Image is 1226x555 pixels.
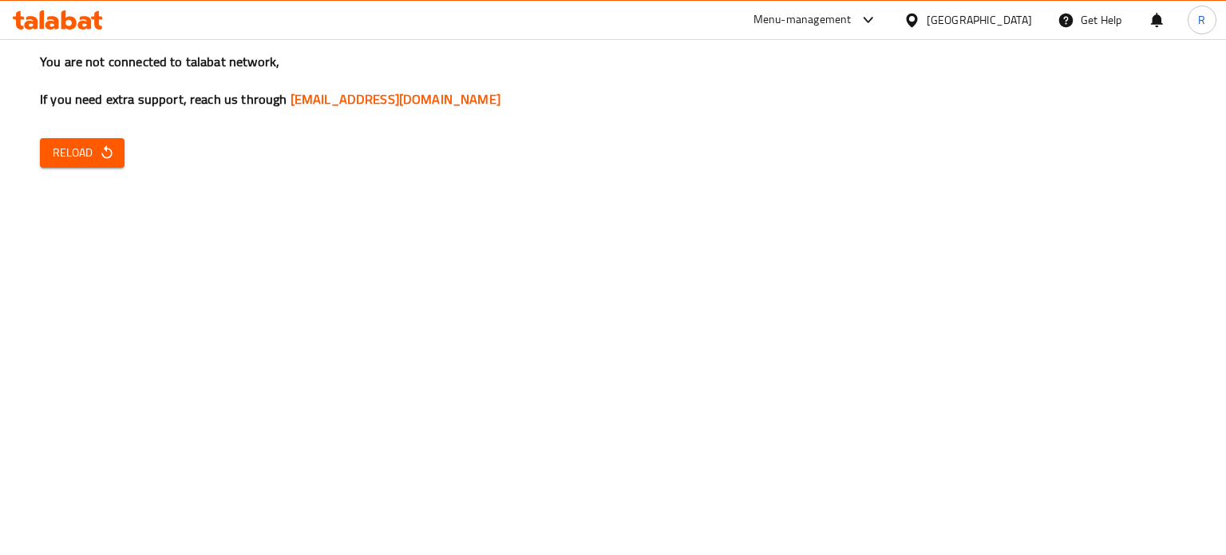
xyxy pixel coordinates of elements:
div: [GEOGRAPHIC_DATA] [927,11,1032,29]
h3: You are not connected to talabat network, If you need extra support, reach us through [40,53,1186,109]
span: R [1198,11,1205,29]
div: Menu-management [753,10,852,30]
a: [EMAIL_ADDRESS][DOMAIN_NAME] [291,87,500,111]
span: Reload [53,143,112,163]
button: Reload [40,138,125,168]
